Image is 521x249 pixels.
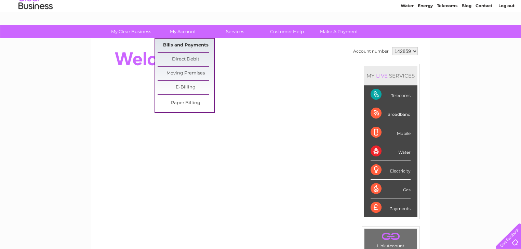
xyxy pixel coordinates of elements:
div: Clear Business is a trading name of Verastar Limited (registered in [GEOGRAPHIC_DATA] No. 3667643... [99,4,423,33]
a: Direct Debit [158,53,214,66]
a: My Clear Business [103,25,159,38]
a: Customer Help [259,25,315,38]
img: logo.png [18,18,53,39]
a: Paper Billing [158,96,214,110]
div: MY SERVICES [364,66,417,85]
div: Gas [371,180,411,198]
a: Log out [498,29,515,34]
a: 0333 014 3131 [392,3,439,12]
div: LIVE [375,72,389,79]
div: Electricity [371,161,411,180]
a: Services [207,25,263,38]
div: Telecoms [371,85,411,104]
a: Moving Premises [158,67,214,80]
a: Make A Payment [311,25,367,38]
div: Payments [371,198,411,217]
a: Blog [462,29,471,34]
a: Energy [418,29,433,34]
td: Account number [351,45,390,57]
a: My Account [155,25,211,38]
div: Broadband [371,104,411,123]
a: Bills and Payments [158,39,214,52]
div: Mobile [371,123,411,142]
a: Telecoms [437,29,457,34]
a: Contact [476,29,492,34]
a: . [366,231,415,243]
a: Water [401,29,414,34]
div: Water [371,142,411,161]
a: E-Billing [158,81,214,94]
